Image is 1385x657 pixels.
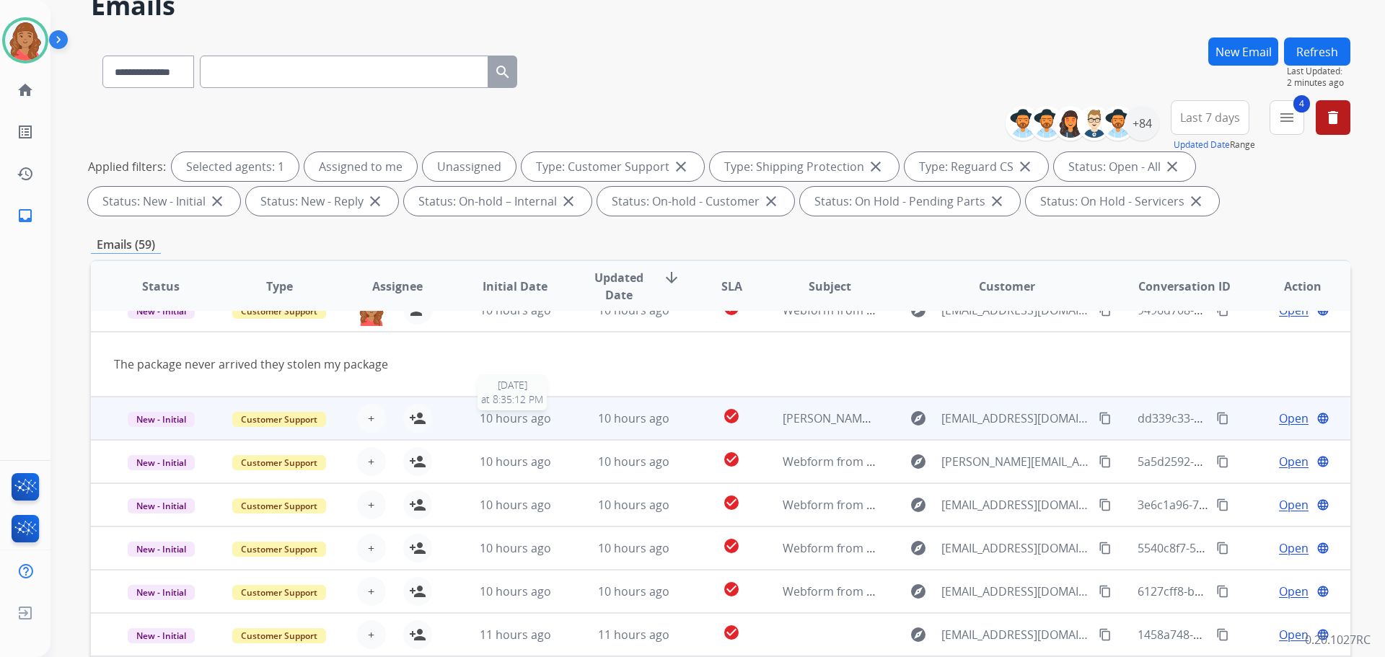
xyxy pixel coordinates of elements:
[723,451,740,468] mat-icon: check_circle
[304,152,417,181] div: Assigned to me
[1171,100,1249,135] button: Last 7 days
[409,626,426,643] mat-icon: person_add
[128,455,195,470] span: New - Initial
[404,187,592,216] div: Status: On-hold – Internal
[1216,412,1229,425] mat-icon: content_copy
[1099,412,1112,425] mat-icon: content_copy
[409,496,426,513] mat-icon: person_add
[597,187,794,216] div: Status: On-hold - Customer
[357,404,386,433] button: +
[1026,187,1219,216] div: Status: On Hold - Servicers
[1099,628,1112,641] mat-icon: content_copy
[1305,631,1371,648] p: 0.20.1027RC
[368,583,374,600] span: +
[368,410,374,427] span: +
[480,454,551,469] span: 10 hours ago
[1099,585,1112,598] mat-icon: content_copy
[979,278,1035,295] span: Customer
[1216,455,1229,468] mat-icon: content_copy
[723,407,740,425] mat-icon: check_circle
[480,497,551,513] span: 10 hours ago
[232,542,326,557] span: Customer Support
[128,498,195,513] span: New - Initial
[357,577,386,606] button: +
[88,158,166,175] p: Applied filters:
[721,278,742,295] span: SLA
[1216,628,1229,641] mat-icon: content_copy
[17,165,34,182] mat-icon: history
[783,497,1109,513] span: Webform from [EMAIL_ADDRESS][DOMAIN_NAME] on [DATE]
[1316,628,1329,641] mat-icon: language
[5,20,45,61] img: avatar
[266,278,293,295] span: Type
[1138,583,1355,599] span: 6127cff8-b821-4ba8-991e-307b82d18feb
[1099,455,1112,468] mat-icon: content_copy
[1279,626,1309,643] span: Open
[1054,152,1195,181] div: Status: Open - All
[800,187,1020,216] div: Status: On Hold - Pending Parts
[783,540,1109,556] span: Webform from [EMAIL_ADDRESS][DOMAIN_NAME] on [DATE]
[762,193,780,210] mat-icon: close
[1216,542,1229,555] mat-icon: content_copy
[941,583,1090,600] span: [EMAIL_ADDRESS][DOMAIN_NAME]
[1180,115,1240,120] span: Last 7 days
[1316,542,1329,555] mat-icon: language
[809,278,851,295] span: Subject
[481,378,543,392] span: [DATE]
[483,278,548,295] span: Initial Date
[17,123,34,141] mat-icon: list_alt
[480,540,551,556] span: 10 hours ago
[1316,455,1329,468] mat-icon: language
[1316,585,1329,598] mat-icon: language
[368,626,374,643] span: +
[357,447,386,476] button: +
[128,628,195,643] span: New - Initial
[910,496,927,513] mat-icon: explore
[910,410,927,427] mat-icon: explore
[910,626,927,643] mat-icon: explore
[232,455,326,470] span: Customer Support
[941,410,1090,427] span: [EMAIL_ADDRESS][DOMAIN_NAME]
[1187,193,1205,210] mat-icon: close
[1279,410,1309,427] span: Open
[663,269,680,286] mat-icon: arrow_downward
[409,583,426,600] mat-icon: person_add
[91,236,161,254] p: Emails (59)
[867,158,884,175] mat-icon: close
[1138,410,1362,426] span: dd339c33-2316-4b1c-b119-145cbba07616
[1016,158,1034,175] mat-icon: close
[560,193,577,210] mat-icon: close
[1216,498,1229,511] mat-icon: content_copy
[1316,412,1329,425] mat-icon: language
[1293,95,1310,113] span: 4
[1278,109,1296,126] mat-icon: menu
[1164,158,1181,175] mat-icon: close
[409,539,426,557] mat-icon: person_add
[1270,100,1304,135] button: 4
[480,583,551,599] span: 10 hours ago
[783,583,1109,599] span: Webform from [EMAIL_ADDRESS][DOMAIN_NAME] on [DATE]
[480,627,551,643] span: 11 hours ago
[1216,585,1229,598] mat-icon: content_copy
[481,392,543,407] span: at 8:35:12 PM
[232,498,326,513] span: Customer Support
[941,539,1090,557] span: [EMAIL_ADDRESS][DOMAIN_NAME]
[586,269,652,304] span: Updated Date
[1138,497,1358,513] span: 3e6c1a96-7447-460d-8ef2-2b4e12178a27
[598,583,669,599] span: 10 hours ago
[723,537,740,555] mat-icon: check_circle
[723,624,740,641] mat-icon: check_circle
[208,193,226,210] mat-icon: close
[357,490,386,519] button: +
[598,540,669,556] span: 10 hours ago
[1174,139,1230,151] button: Updated Date
[17,207,34,224] mat-icon: inbox
[246,187,398,216] div: Status: New - Reply
[480,410,551,426] span: 10 hours ago
[1287,66,1350,77] span: Last Updated:
[941,496,1090,513] span: [EMAIL_ADDRESS][DOMAIN_NAME]
[142,278,180,295] span: Status
[88,187,240,216] div: Status: New - Initial
[357,534,386,563] button: +
[1138,454,1358,469] span: 5a5d2592-5ae1-4ef3-a544-15a600853a5d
